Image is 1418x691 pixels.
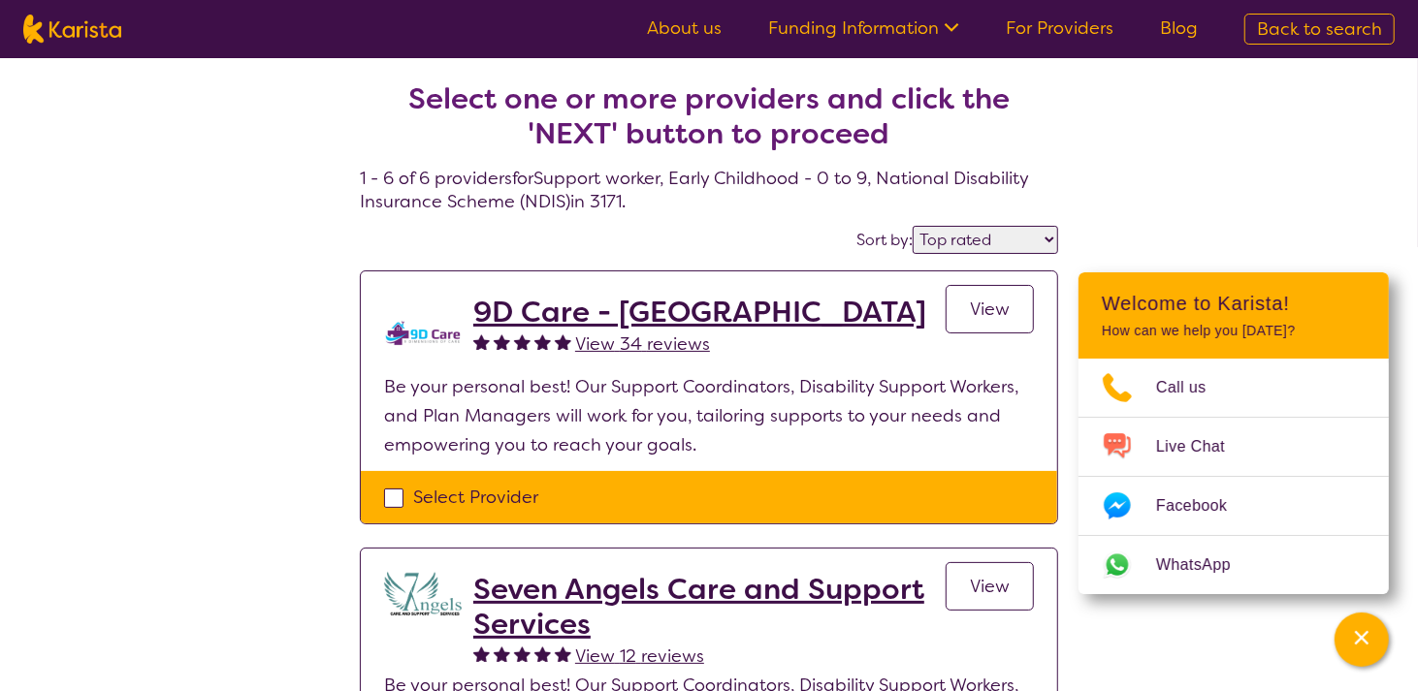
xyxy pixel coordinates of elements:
[1156,550,1254,580] span: WhatsApp
[946,285,1034,333] a: View
[575,644,704,668] span: View 12 reviews
[1102,292,1366,315] h2: Welcome to Karista!
[384,372,1034,459] p: Be your personal best! Our Support Coordinators, Disability Support Workers, and Plan Managers wi...
[494,645,510,662] img: fullstar
[647,16,722,40] a: About us
[1079,272,1389,594] div: Channel Menu
[970,298,1010,321] span: View
[1156,373,1230,402] span: Call us
[970,575,1010,598] span: View
[555,645,571,662] img: fullstar
[575,332,710,356] span: View 34 reviews
[473,333,490,350] img: fullstar
[1156,432,1248,461] span: Live Chat
[383,81,1035,151] h2: Select one or more providers and click the 'NEXT' button to proceed
[384,295,462,372] img: zklkmrpc7cqrnhnbeqm0.png
[1257,17,1382,41] span: Back to search
[514,645,531,662] img: fullstar
[1079,536,1389,594] a: Web link opens in a new tab.
[1160,16,1198,40] a: Blog
[946,562,1034,611] a: View
[856,230,913,250] label: Sort by:
[1006,16,1113,40] a: For Providers
[555,333,571,350] img: fullstar
[575,642,704,671] a: View 12 reviews
[1156,491,1250,520] span: Facebook
[534,645,551,662] img: fullstar
[768,16,959,40] a: Funding Information
[1244,14,1395,45] a: Back to search
[384,572,462,615] img: lugdbhoacugpbhbgex1l.png
[360,35,1058,213] h4: 1 - 6 of 6 providers for Support worker , Early Childhood - 0 to 9 , National Disability Insuranc...
[534,333,551,350] img: fullstar
[575,330,710,359] a: View 34 reviews
[494,333,510,350] img: fullstar
[514,333,531,350] img: fullstar
[473,295,926,330] a: 9D Care - [GEOGRAPHIC_DATA]
[23,15,121,44] img: Karista logo
[1335,612,1389,667] button: Channel Menu
[473,572,946,642] a: Seven Angels Care and Support Services
[1102,323,1366,339] p: How can we help you [DATE]?
[473,645,490,662] img: fullstar
[1079,359,1389,594] ul: Choose channel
